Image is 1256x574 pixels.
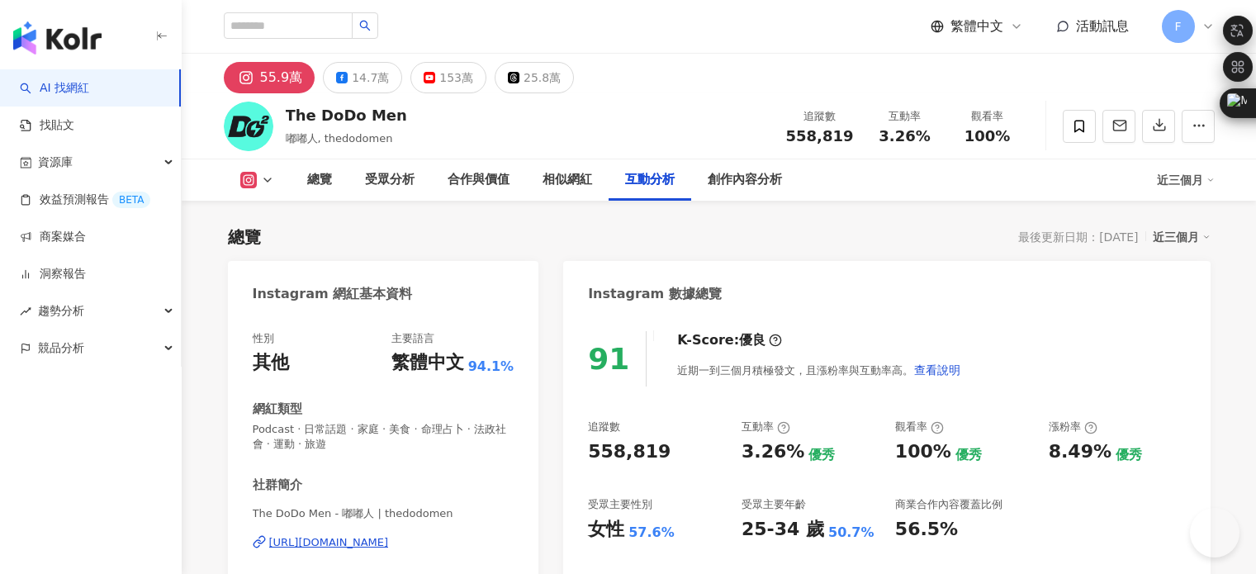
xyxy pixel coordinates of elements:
[955,446,982,464] div: 優秀
[786,108,854,125] div: 追蹤數
[286,105,407,126] div: The DoDo Men
[20,117,74,134] a: 找貼文
[286,132,393,145] span: 嘟嘟人, thedodomen
[260,66,303,89] div: 55.9萬
[914,363,960,377] span: 查看說明
[1076,18,1129,34] span: 活動訊息
[677,331,782,349] div: K-Score :
[253,422,514,452] span: Podcast · 日常話題 · 家庭 · 美食 · 命理占卜 · 法政社會 · 運動 · 旅遊
[950,17,1003,36] span: 繁體中文
[879,128,930,145] span: 3.26%
[20,229,86,245] a: 商案媒合
[253,331,274,346] div: 性別
[495,62,574,93] button: 25.8萬
[228,225,261,249] div: 總覽
[20,306,31,317] span: rise
[588,497,652,512] div: 受眾主要性別
[323,62,402,93] button: 14.7萬
[874,108,936,125] div: 互動率
[391,350,464,376] div: 繁體中文
[1153,226,1211,248] div: 近三個月
[1174,17,1181,36] span: F
[895,497,1002,512] div: 商業合作內容覆蓋比例
[253,477,302,494] div: 社群簡介
[588,439,671,465] div: 558,819
[742,420,790,434] div: 互動率
[359,20,371,31] span: search
[588,285,722,303] div: Instagram 數據總覽
[895,517,958,543] div: 56.5%
[956,108,1019,125] div: 觀看率
[895,439,951,465] div: 100%
[307,170,332,190] div: 總覽
[742,517,824,543] div: 25-34 歲
[786,127,854,145] span: 558,819
[524,66,561,89] div: 25.8萬
[391,331,434,346] div: 主要語言
[677,353,961,387] div: 近期一到三個月積極發文，且漲粉率與互動率高。
[1116,446,1142,464] div: 優秀
[253,506,514,521] span: The DoDo Men - 嘟嘟人 | thedodomen
[439,66,473,89] div: 153萬
[1049,420,1097,434] div: 漲粉率
[38,292,84,330] span: 趨勢分析
[895,420,944,434] div: 觀看率
[588,420,620,434] div: 追蹤數
[628,524,675,542] div: 57.6%
[13,21,102,55] img: logo
[20,266,86,282] a: 洞察報告
[224,62,315,93] button: 55.9萬
[588,517,624,543] div: 女性
[20,192,150,208] a: 效益預測報告BETA
[38,330,84,367] span: 競品分析
[448,170,510,190] div: 合作與價值
[269,535,389,550] div: [URL][DOMAIN_NAME]
[20,80,89,97] a: searchAI 找網紅
[1018,230,1138,244] div: 最後更新日期：[DATE]
[588,342,629,376] div: 91
[742,439,804,465] div: 3.26%
[468,358,514,376] span: 94.1%
[352,66,389,89] div: 14.7萬
[625,170,675,190] div: 互動分析
[742,497,806,512] div: 受眾主要年齡
[739,331,765,349] div: 優良
[365,170,415,190] div: 受眾分析
[253,285,413,303] div: Instagram 網紅基本資料
[913,353,961,387] button: 查看說明
[808,446,835,464] div: 優秀
[828,524,874,542] div: 50.7%
[38,144,73,181] span: 資源庫
[543,170,592,190] div: 相似網紅
[965,128,1011,145] span: 100%
[253,535,514,550] a: [URL][DOMAIN_NAME]
[410,62,486,93] button: 153萬
[1049,439,1111,465] div: 8.49%
[1157,167,1215,193] div: 近三個月
[708,170,782,190] div: 創作內容分析
[253,401,302,418] div: 網紅類型
[224,102,273,151] img: KOL Avatar
[1190,508,1239,557] iframe: Help Scout Beacon - Open
[253,350,289,376] div: 其他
